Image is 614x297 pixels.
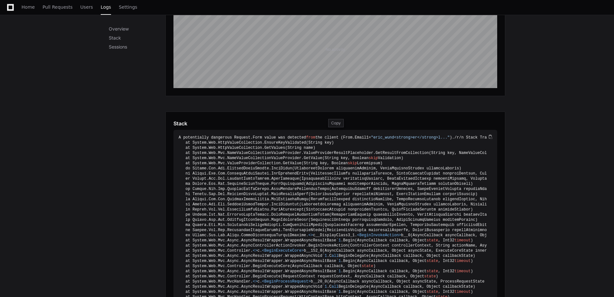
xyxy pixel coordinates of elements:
span: <BeginProcessRequest> [262,279,311,284]
span: state [427,259,438,263]
span: all [331,284,339,289]
span: all [331,254,339,258]
div: Copy [328,119,344,127]
span: timeout [454,290,470,294]
span: timeout [454,269,470,274]
span: <> [253,279,257,284]
span: skip [369,156,378,160]
span: 1 [325,254,327,258]
p: Sessions [109,44,165,50]
span: from [306,135,315,140]
span: 1 [339,259,341,263]
h1: Stack [173,120,187,127]
span: Home [22,5,35,9]
span: state [427,238,438,243]
span: state [427,269,438,274]
span: 1 [325,284,327,289]
span: state [427,290,438,294]
span: Settings [119,5,137,9]
span: 1 [339,290,341,294]
span: timeout [454,259,470,263]
span: <> [253,248,257,253]
span: Users [80,5,93,9]
p: Overview [109,26,165,32]
span: "eric_wund<strong>er</strong>l..." [371,135,450,140]
span: <BeginInvokeAction> [357,233,401,238]
span: timeout [454,238,470,243]
span: state [424,274,436,279]
div: No activity [326,47,345,52]
span: state [362,264,373,268]
span: Logs [101,5,111,9]
span: <> [308,233,313,238]
span: 1 [339,269,341,274]
app-pz-page-link-header: Stack [173,120,497,127]
span: <BeginExecuteCore> [262,248,304,253]
span: skip [348,161,357,166]
p: Stack [109,35,165,41]
span: Pull Requests [42,5,72,9]
span: 1 [339,238,341,243]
